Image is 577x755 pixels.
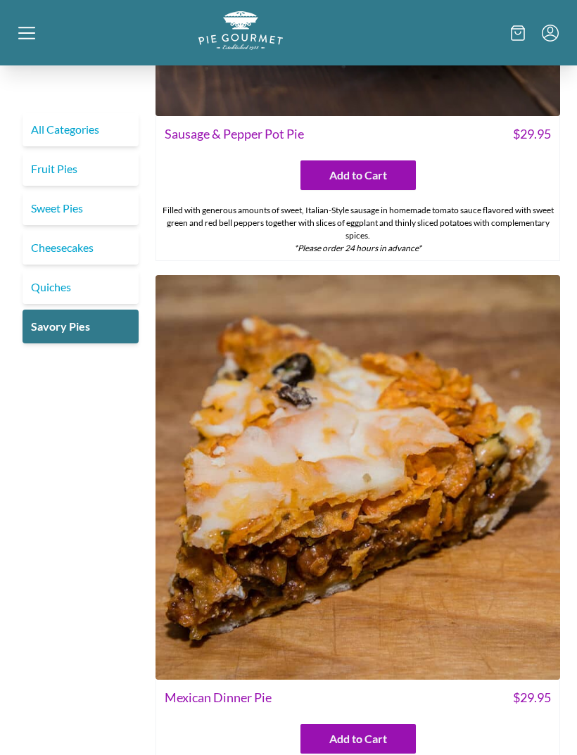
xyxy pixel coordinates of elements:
[198,11,283,50] img: logo
[23,231,139,265] a: Cheesecakes
[165,125,304,144] span: Sausage & Pepper Pot Pie
[542,25,559,42] button: Menu
[300,161,416,191] button: Add to Cart
[294,243,421,254] em: *Please order 24 hours in advance*
[156,276,560,680] img: Mexican Dinner Pie
[300,725,416,754] button: Add to Cart
[23,113,139,146] a: All Categories
[198,39,283,52] a: Logo
[23,152,139,186] a: Fruit Pies
[165,689,272,708] span: Mexican Dinner Pie
[329,731,387,748] span: Add to Cart
[513,689,551,708] span: $ 29.95
[23,270,139,304] a: Quiches
[23,310,139,343] a: Savory Pies
[329,167,387,184] span: Add to Cart
[23,191,139,225] a: Sweet Pies
[513,125,551,144] span: $ 29.95
[156,199,559,261] div: Filled with generous amounts of sweet, Italian-Style sausage in homemade tomato sauce flavored wi...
